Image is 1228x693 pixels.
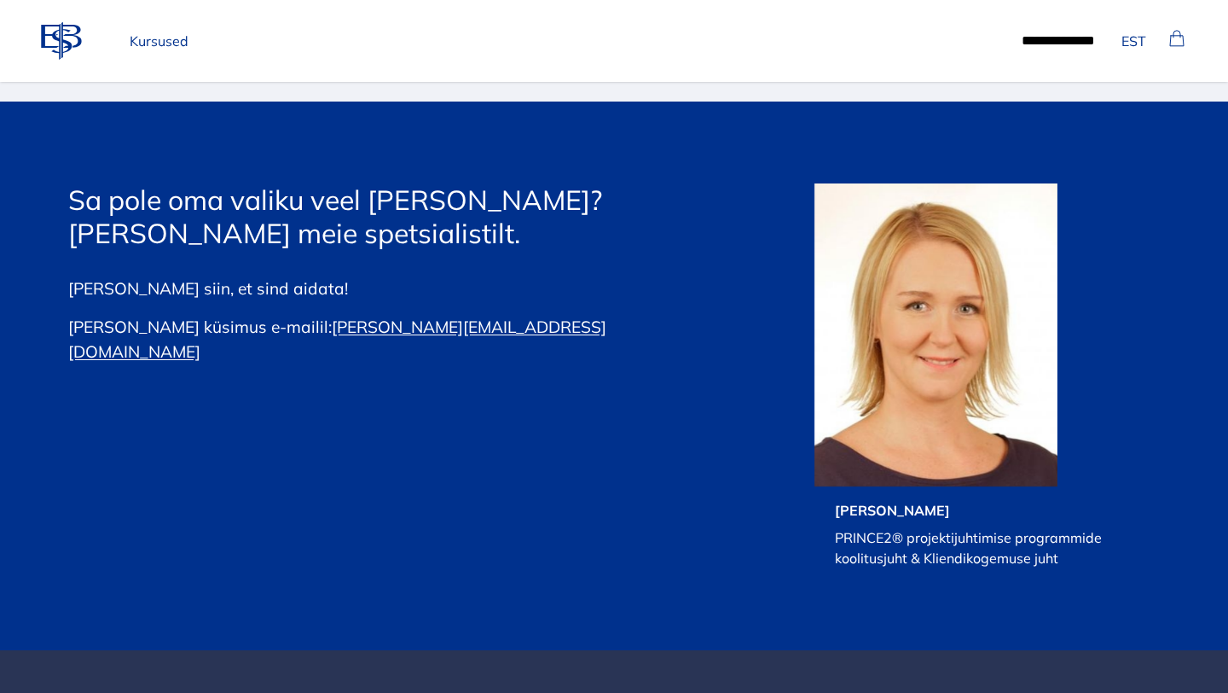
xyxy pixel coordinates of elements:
[68,183,641,249] h2: Sa pole oma valiku veel [PERSON_NAME]? [PERSON_NAME] meie spetsialistilt.
[123,24,195,58] a: Kursused
[1115,24,1153,58] button: EST
[835,500,1139,521] p: [PERSON_NAME]
[68,317,606,362] a: [PERSON_NAME][EMAIL_ADDRESS][DOMAIN_NAME]
[68,277,631,301] p: [PERSON_NAME] siin, et sind aidata!
[68,315,631,364] p: [PERSON_NAME] küsimus e-mailil:
[835,527,1139,568] p: PRINCE2® projektijuhtimise programmide koolitusjuht & Kliendikogemuse juht
[814,183,1057,486] img: PRINCE2® projektijuhtimise programmide koolitusjuht & Kliendikogemuse juht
